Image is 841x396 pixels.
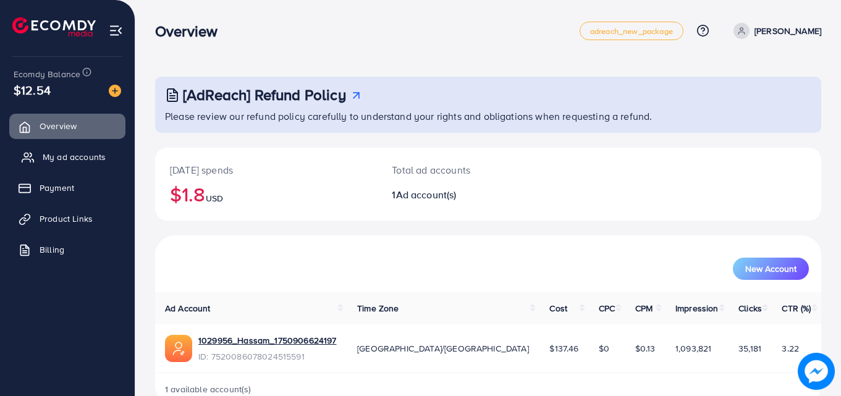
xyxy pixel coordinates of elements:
img: image [798,353,834,389]
span: Impression [675,302,719,314]
p: Total ad accounts [392,162,529,177]
p: [DATE] spends [170,162,362,177]
span: Billing [40,243,64,256]
span: New Account [745,264,797,273]
a: adreach_new_package [580,22,683,40]
a: My ad accounts [9,145,125,169]
img: logo [12,17,96,36]
span: $0 [599,342,609,355]
span: CPC [599,302,615,314]
span: [GEOGRAPHIC_DATA]/[GEOGRAPHIC_DATA] [357,342,529,355]
span: Ad Account [165,302,211,314]
span: Ad account(s) [396,188,457,201]
img: ic-ads-acc.e4c84228.svg [165,335,192,362]
span: 1,093,821 [675,342,711,355]
a: 1029956_Hassam_1750906624197 [198,334,336,347]
span: 3.22 [782,342,799,355]
p: [PERSON_NAME] [754,23,821,38]
span: 35,181 [738,342,761,355]
span: Overview [40,120,77,132]
span: Payment [40,182,74,194]
h2: 1 [392,189,529,201]
h2: $1.8 [170,182,362,206]
a: Overview [9,114,125,138]
span: CTR (%) [782,302,811,314]
button: New Account [733,258,809,280]
img: image [109,85,121,97]
span: Clicks [738,302,762,314]
span: adreach_new_package [590,27,673,35]
span: $137.46 [549,342,578,355]
span: Ecomdy Balance [14,68,80,80]
span: Time Zone [357,302,399,314]
h3: Overview [155,22,227,40]
a: [PERSON_NAME] [729,23,821,39]
span: ID: 7520086078024515591 [198,350,336,363]
span: 1 available account(s) [165,383,251,395]
span: Cost [549,302,567,314]
a: Product Links [9,206,125,231]
span: Product Links [40,213,93,225]
p: Please review our refund policy carefully to understand your rights and obligations when requesti... [165,109,814,124]
a: Billing [9,237,125,262]
img: menu [109,23,123,38]
span: $12.54 [14,81,51,99]
span: $0.13 [635,342,656,355]
span: CPM [635,302,653,314]
a: Payment [9,175,125,200]
span: My ad accounts [43,151,106,163]
h3: [AdReach] Refund Policy [183,86,346,104]
span: USD [206,192,223,204]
